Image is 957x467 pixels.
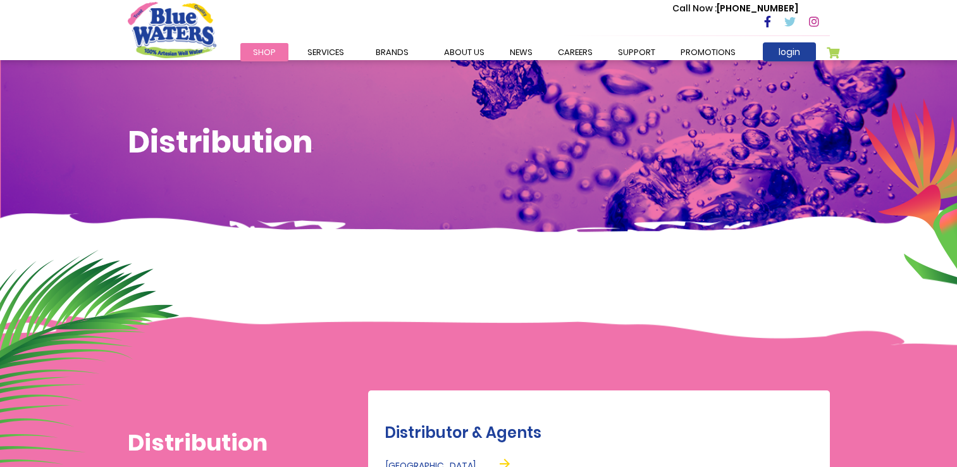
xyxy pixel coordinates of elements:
span: Shop [253,46,276,58]
a: News [497,43,545,61]
a: support [605,43,668,61]
span: Call Now : [672,2,717,15]
h2: Distributor & Agents [385,424,824,442]
h1: Distribution [128,429,289,456]
a: login [763,42,816,61]
a: careers [545,43,605,61]
span: Services [307,46,344,58]
span: Brands [376,46,409,58]
a: store logo [128,2,216,58]
a: Promotions [668,43,748,61]
p: [PHONE_NUMBER] [672,2,798,15]
a: about us [431,43,497,61]
h1: Distribution [128,124,830,161]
